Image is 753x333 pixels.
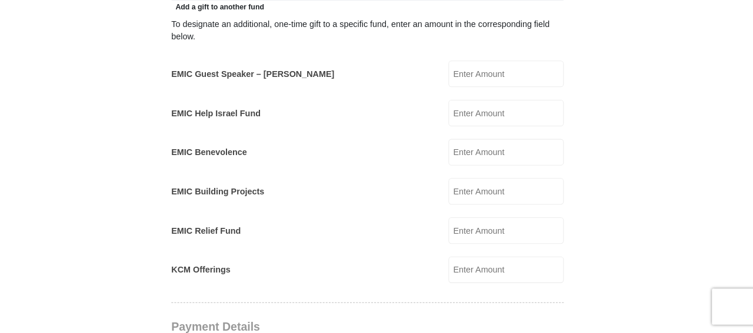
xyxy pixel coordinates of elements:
input: Enter Amount [455,144,568,170]
label: EMIC Benevolence [185,151,259,163]
label: KCM Offerings [185,265,243,278]
label: EMIC Building Projects [185,189,276,201]
span: Add a gift to another fund [185,11,276,19]
div: To designate an additional, one-time gift to a specific fund, enter an amount in the correspondin... [185,26,568,51]
input: Enter Amount [455,258,568,284]
input: Enter Amount [455,106,568,132]
label: EMIC Help Israel Fund [185,113,272,125]
label: EMIC Relief Fund [185,227,253,240]
label: EMIC Guest Speaker – [PERSON_NAME] [185,75,344,87]
input: Enter Amount [455,182,568,208]
input: Enter Amount [455,220,568,246]
input: Enter Amount [455,68,568,93]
